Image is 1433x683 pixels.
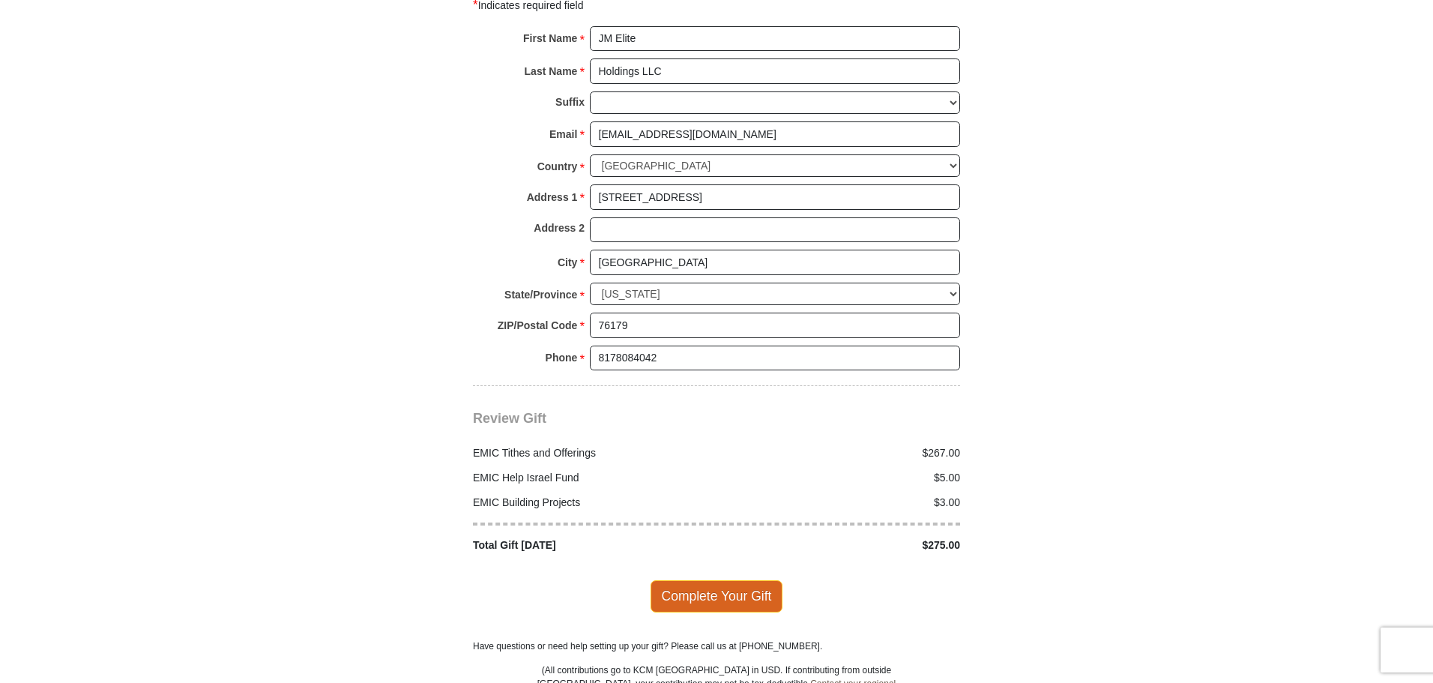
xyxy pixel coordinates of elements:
[537,156,578,177] strong: Country
[527,187,578,208] strong: Address 1
[546,347,578,368] strong: Phone
[716,445,968,461] div: $267.00
[651,580,783,612] span: Complete Your Gift
[558,252,577,273] strong: City
[465,445,717,461] div: EMIC Tithes and Offerings
[534,217,585,238] strong: Address 2
[465,470,717,486] div: EMIC Help Israel Fund
[525,61,578,82] strong: Last Name
[465,538,717,553] div: Total Gift [DATE]
[498,315,578,336] strong: ZIP/Postal Code
[716,538,968,553] div: $275.00
[555,91,585,112] strong: Suffix
[473,640,960,653] p: Have questions or need help setting up your gift? Please call us at [PHONE_NUMBER].
[473,411,546,426] span: Review Gift
[549,124,577,145] strong: Email
[523,28,577,49] strong: First Name
[504,284,577,305] strong: State/Province
[716,470,968,486] div: $5.00
[465,495,717,511] div: EMIC Building Projects
[716,495,968,511] div: $3.00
